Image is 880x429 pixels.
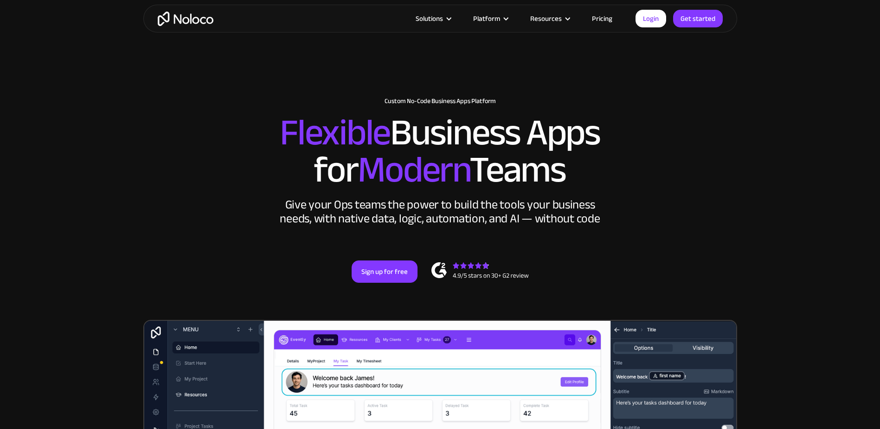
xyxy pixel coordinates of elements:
[280,98,390,167] span: Flexible
[278,198,603,226] div: Give your Ops teams the power to build the tools your business needs, with native data, logic, au...
[416,13,443,25] div: Solutions
[473,13,500,25] div: Platform
[580,13,624,25] a: Pricing
[462,13,519,25] div: Platform
[352,260,418,283] a: Sign up for free
[530,13,562,25] div: Resources
[358,135,469,204] span: Modern
[153,97,728,105] h1: Custom No-Code Business Apps Platform
[673,10,723,27] a: Get started
[153,114,728,188] h2: Business Apps for Teams
[519,13,580,25] div: Resources
[636,10,666,27] a: Login
[404,13,462,25] div: Solutions
[158,12,213,26] a: home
